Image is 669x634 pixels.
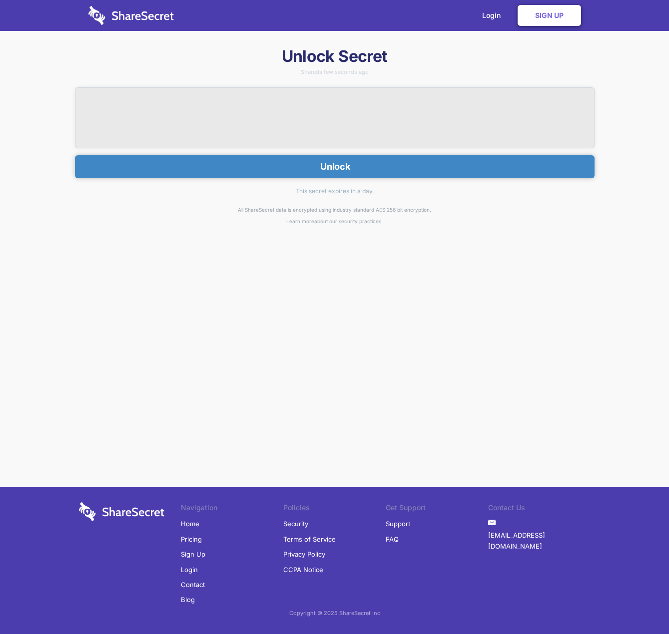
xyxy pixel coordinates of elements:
button: Unlock [75,155,595,178]
a: Blog [181,592,195,607]
a: Support [386,516,410,531]
a: CCPA Notice [283,562,323,577]
li: Navigation [181,502,283,516]
a: Privacy Policy [283,547,325,562]
h1: Unlock Secret [75,46,595,67]
img: logo-wordmark-white-trans-d4663122ce5f474addd5e946df7df03e33cb6a1c49d2221995e7729f52c070b2.svg [79,502,164,521]
a: FAQ [386,532,399,547]
div: Shared a few seconds ago [75,69,595,75]
div: All ShareSecret data is encrypted using industry standard AES 256 bit encryption. about our secur... [75,204,595,227]
a: Pricing [181,532,202,547]
a: [EMAIL_ADDRESS][DOMAIN_NAME] [488,528,591,554]
div: This secret expires in a day. [75,178,595,204]
a: Contact [181,577,205,592]
li: Policies [283,502,386,516]
a: Sign Up [181,547,205,562]
a: Learn more [286,218,314,224]
li: Contact Us [488,502,591,516]
a: Terms of Service [283,532,336,547]
a: Login [181,562,198,577]
a: Home [181,516,199,531]
img: logo-wordmark-white-trans-d4663122ce5f474addd5e946df7df03e33cb6a1c49d2221995e7729f52c070b2.svg [88,6,174,25]
a: Sign Up [518,5,581,26]
li: Get Support [386,502,488,516]
a: Security [283,516,308,531]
